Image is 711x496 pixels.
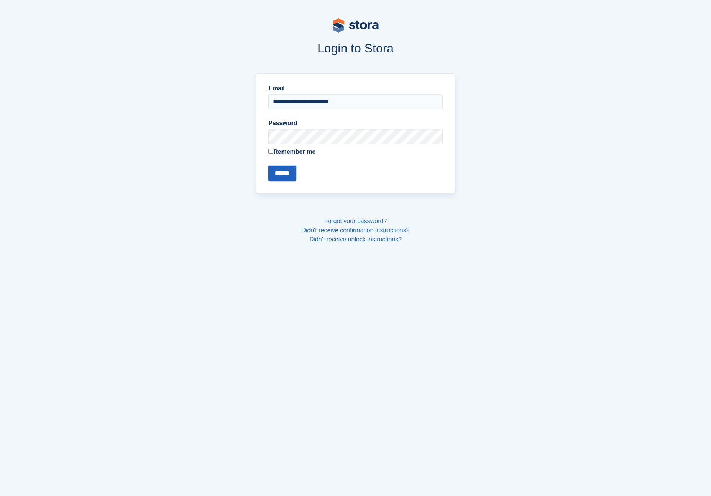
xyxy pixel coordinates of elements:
[324,218,387,224] a: Forgot your password?
[268,84,443,93] label: Email
[268,149,273,154] input: Remember me
[268,119,443,128] label: Password
[268,147,443,157] label: Remember me
[110,41,601,55] h1: Login to Stora
[333,18,379,33] img: stora-logo-53a41332b3708ae10de48c4981b4e9114cc0af31d8433b30ea865607fb682f29.svg
[301,227,409,233] a: Didn't receive confirmation instructions?
[309,236,402,243] a: Didn't receive unlock instructions?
